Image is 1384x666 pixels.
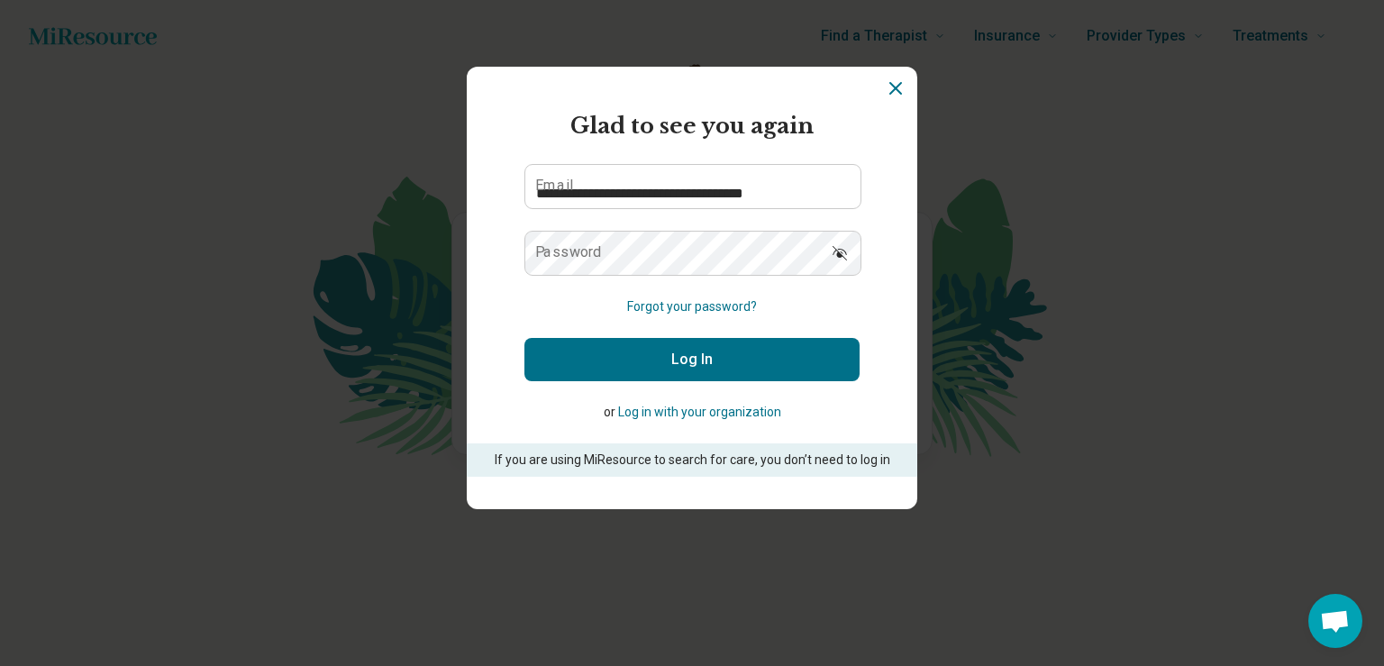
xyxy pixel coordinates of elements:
p: or [524,403,860,422]
p: If you are using MiResource to search for care, you don’t need to log in [492,451,892,470]
button: Show password [820,231,860,274]
button: Dismiss [885,78,906,99]
button: Log In [524,338,860,381]
h2: Glad to see you again [524,110,860,142]
button: Log in with your organization [618,403,781,422]
section: Login Dialog [467,67,917,509]
button: Forgot your password? [627,297,757,316]
label: Email [535,178,573,193]
label: Password [535,245,602,260]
